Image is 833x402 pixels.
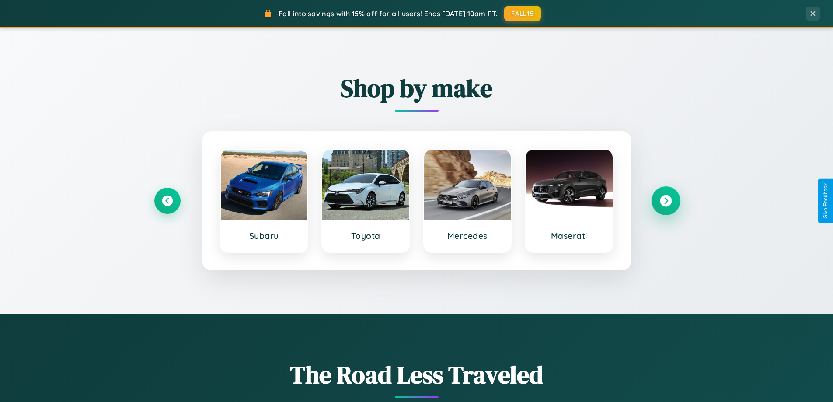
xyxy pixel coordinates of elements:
[534,231,604,241] h3: Maserati
[154,358,679,392] h1: The Road Less Traveled
[154,71,679,105] h2: Shop by make
[331,231,401,241] h3: Toyota
[823,183,829,219] div: Give Feedback
[433,231,502,241] h3: Mercedes
[279,9,498,18] span: Fall into savings with 15% off for all users! Ends [DATE] 10am PT.
[230,231,299,241] h3: Subaru
[504,6,541,21] button: FALL15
